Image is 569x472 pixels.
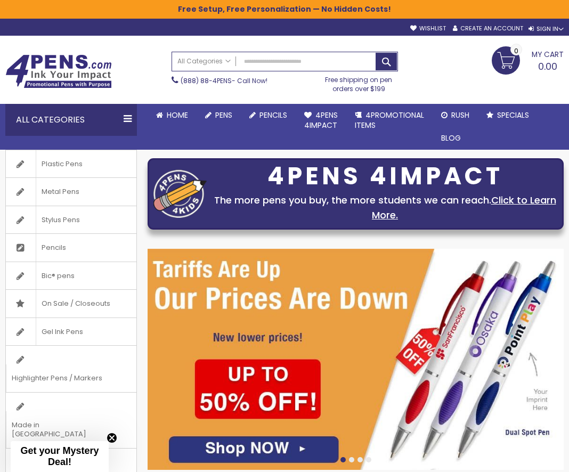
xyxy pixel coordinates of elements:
[36,262,80,290] span: Bic® pens
[259,110,287,120] span: Pencils
[441,133,461,143] span: Blog
[478,104,538,127] a: Specials
[497,110,529,120] span: Specials
[167,110,188,120] span: Home
[172,52,236,70] a: All Categories
[6,178,136,206] a: Metal Pens
[538,60,557,73] span: 0.00
[529,25,564,33] div: Sign In
[6,262,136,290] a: Bic® pens
[36,178,85,206] span: Metal Pens
[241,104,296,127] a: Pencils
[148,249,564,470] img: /cheap-promotional-products.html
[181,76,267,85] span: - Call Now!
[5,54,112,88] img: 4Pens Custom Pens and Promotional Products
[177,57,231,66] span: All Categories
[148,104,197,127] a: Home
[296,104,346,137] a: 4Pens4impact
[36,150,88,178] span: Plastic Pens
[197,104,241,127] a: Pens
[6,393,136,448] a: Made in [GEOGRAPHIC_DATA]
[346,104,433,137] a: 4PROMOTIONALITEMS
[453,25,523,32] a: Create an Account
[11,441,109,472] div: Get your Mystery Deal!Close teaser
[433,127,469,150] a: Blog
[36,234,71,262] span: Pencils
[355,110,424,131] span: 4PROMOTIONAL ITEMS
[36,206,85,234] span: Stylus Pens
[372,193,556,222] a: Click to Learn More.
[5,104,137,136] div: All Categories
[514,46,518,56] span: 0
[181,76,232,85] a: (888) 88-4PENS
[410,25,446,32] a: Wishlist
[212,165,558,188] div: 4PENS 4IMPACT
[6,318,136,346] a: Gel Ink Pens
[6,150,136,178] a: Plastic Pens
[492,46,564,73] a: 0.00 0
[6,234,136,262] a: Pencils
[6,346,136,392] a: Highlighter Pens / Markers
[320,71,398,93] div: Free shipping on pen orders over $199
[107,433,117,443] button: Close teaser
[153,169,207,218] img: four_pen_logo.png
[6,364,108,392] span: Highlighter Pens / Markers
[6,290,136,318] a: On Sale / Closeouts
[451,110,469,120] span: Rush
[433,104,478,127] a: Rush
[36,318,88,346] span: Gel Ink Pens
[215,110,232,120] span: Pens
[6,411,110,448] span: Made in [GEOGRAPHIC_DATA]
[212,193,558,223] div: The more pens you buy, the more students we can reach.
[36,290,116,318] span: On Sale / Closeouts
[20,445,99,467] span: Get your Mystery Deal!
[6,206,136,234] a: Stylus Pens
[304,110,338,131] span: 4Pens 4impact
